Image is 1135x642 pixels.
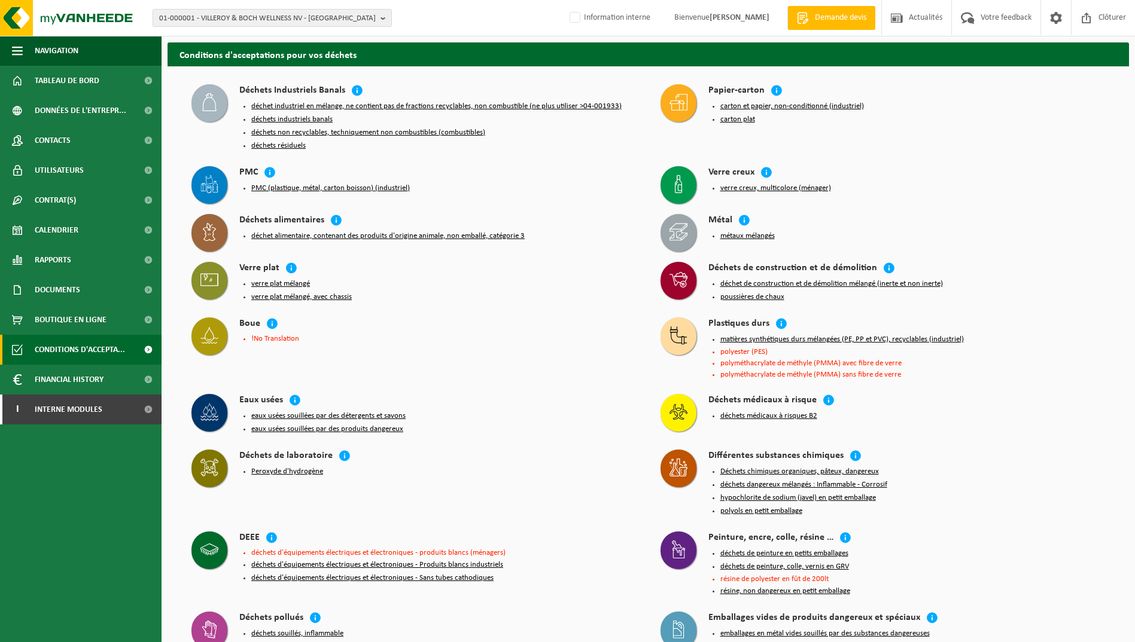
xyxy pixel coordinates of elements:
[239,166,258,180] h4: PMC
[787,6,875,30] a: Demande devis
[35,36,78,66] span: Navigation
[35,96,126,126] span: Données de l'entrepr...
[251,102,622,111] button: déchet industriel en mélange, ne contient pas de fractions recyclables, non combustible (ne plus ...
[251,184,410,193] button: PMC (plastique, métal, carton boisson) (industriel)
[812,12,869,24] span: Demande devis
[153,9,392,27] button: 01-000001 - VILLEROY & BOCH WELLNESS NV - [GEOGRAPHIC_DATA]
[708,394,817,408] h4: Déchets médicaux à risque
[239,612,303,625] h4: Déchets pollués
[720,359,1106,367] li: polyméthacrylate de méthyle (PMMA) avec fibre de verre
[35,66,99,96] span: Tableau de bord
[720,467,879,476] button: Déchets chimiques organiques, pâteux, dangereux
[708,84,765,98] h4: Papier-carton
[251,279,310,289] button: verre plat mélangé
[251,573,494,583] button: déchets d'équipements électriques et électroniques - Sans tubes cathodiques
[567,9,650,27] label: Information interne
[720,371,1106,378] li: polyméthacrylate de méthyle (PMMA) sans fibre de verre
[708,214,732,228] h4: Métal
[720,549,848,558] button: déchets de peinture en petits emballages
[720,184,831,193] button: verre creux, multicolore (ménager)
[239,262,279,276] h4: Verre plat
[239,394,283,408] h4: Eaux usées
[720,102,864,111] button: carton et papier, non-conditionné (industriel)
[239,84,345,98] h4: Déchets Industriels Banals
[720,348,1106,356] li: polyester (PES)
[708,262,877,276] h4: Déchets de construction et de démolition
[35,365,104,395] span: Financial History
[35,215,78,245] span: Calendrier
[35,275,80,305] span: Documents
[720,292,784,302] button: poussières de chaux
[35,335,125,365] span: Conditions d'accepta...
[251,467,323,476] button: Peroxyde d'hydrogène
[708,166,754,180] h4: Verre creux
[720,279,943,289] button: déchet de construction et de démolition mélangé (inerte et non inerte)
[720,115,755,124] button: carton plat
[251,231,525,241] button: déchet alimentaire, contenant des produits d'origine animale, non emballé, catégorie 3
[35,126,71,155] span: Contacts
[35,155,84,185] span: Utilisateurs
[35,305,106,335] span: Boutique en ligne
[720,562,849,571] button: déchets de peinture, colle, vernis en GRV
[720,335,964,344] button: matières synthétiques durs mélangées (PE, PP et PVC), recyclables (industriel)
[720,231,775,241] button: métaux mélangés
[720,586,850,596] button: résine, non dangereux en petit emballage
[251,629,343,638] button: déchets souillés, inflammable
[251,115,333,124] button: déchets industriels banals
[720,493,876,503] button: hypochlorite de sodium (javel) en petit emballage
[35,395,102,424] span: Interne modules
[720,506,802,516] button: polyols en petit emballage
[720,575,1106,583] li: résine de polyester en fût de 200lt
[708,450,844,463] h4: Différentes substances chimiques
[168,42,1129,66] h2: Conditions d'acceptations pour vos déchets
[251,292,352,302] button: verre plat mélangé, avec chassis
[251,424,403,434] button: eaux usées souillées par des produits dangereux
[239,450,333,463] h4: Déchets de laboratoire
[159,10,376,27] span: 01-000001 - VILLEROY & BOCH WELLNESS NV - [GEOGRAPHIC_DATA]
[35,245,71,275] span: Rapports
[251,549,637,557] li: déchets d'équipements électriques et électroniques - produits blancs (ménagers)
[708,531,833,545] h4: Peinture, encre, colle, résine …
[239,317,260,331] h4: Boue
[720,411,817,421] button: déchets médicaux à risques B2
[239,531,260,545] h4: DEEE
[239,214,324,228] h4: Déchets alimentaires
[251,411,406,421] button: eaux usées souillées par des détergents et savons
[251,560,503,570] button: déchets d'équipements électriques et électroniques - Produits blancs industriels
[251,141,306,151] button: déchets résiduels
[708,317,769,331] h4: Plastiques durs
[708,612,920,625] h4: Emballages vides de produits dangereux et spéciaux
[720,480,887,490] button: déchets dangereux mélangés : Inflammable - Corrosif
[251,335,637,343] li: !No Translation
[35,185,76,215] span: Contrat(s)
[251,128,485,137] button: déchets non recyclables, techniquement non combustibles (combustibles)
[12,395,23,424] span: I
[710,13,769,22] strong: [PERSON_NAME]
[720,629,930,638] button: emballages en métal vides souillés par des substances dangereuses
